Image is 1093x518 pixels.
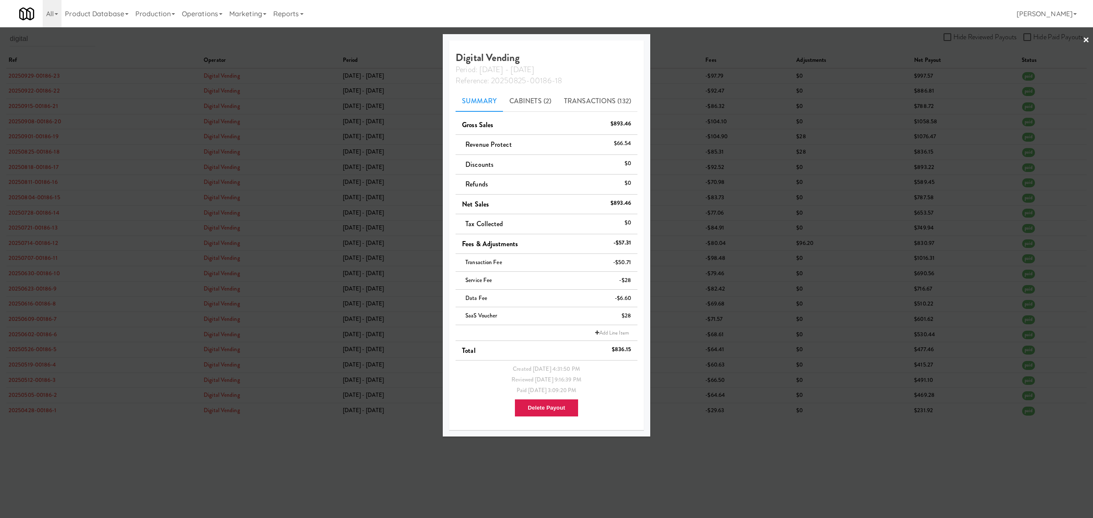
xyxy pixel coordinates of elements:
div: -$57.31 [614,238,631,248]
li: Data Fee-$6.60 [456,290,637,308]
span: Data Fee [465,294,487,302]
span: SaaS Voucher [465,311,497,320]
div: Paid [DATE] 3:09:20 PM [462,385,631,396]
span: Refunds [465,179,488,189]
li: Transaction Fee-$50.71 [456,254,637,272]
h4: Digital Vending [456,52,637,86]
span: Gross Sales [462,120,493,130]
span: Total [462,346,476,355]
div: $893.46 [611,119,631,129]
div: $0 [625,218,631,228]
div: Reviewed [DATE] 9:16:39 PM [462,375,631,385]
span: Net Sales [462,199,489,209]
div: $66.54 [614,138,631,149]
a: Summary [456,90,503,112]
div: -$50.71 [613,257,631,268]
a: Add Line Item [593,329,631,337]
a: Cabinets (2) [503,90,558,112]
div: $28 [622,311,631,321]
div: $0 [625,158,631,169]
span: Tax Collected [465,219,503,229]
div: Created [DATE] 4:31:50 PM [462,364,631,375]
span: Reference: 20250825-00186-18 [456,75,562,86]
img: Micromart [19,6,34,21]
span: Revenue Protect [465,140,512,149]
a: × [1083,27,1090,54]
button: Delete Payout [514,399,578,417]
span: Period: [DATE] - [DATE] [456,64,534,75]
span: Transaction Fee [465,258,502,266]
li: Service Fee-$28 [456,272,637,290]
div: $0 [625,178,631,189]
li: SaaS Voucher$28 [456,307,637,325]
span: Discounts [465,160,494,169]
span: Fees & Adjustments [462,239,518,249]
div: $893.46 [611,198,631,209]
span: Service Fee [465,276,492,284]
div: $836.15 [612,344,631,355]
div: -$6.60 [615,293,631,304]
div: -$28 [619,275,631,286]
a: Transactions (132) [558,90,637,112]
